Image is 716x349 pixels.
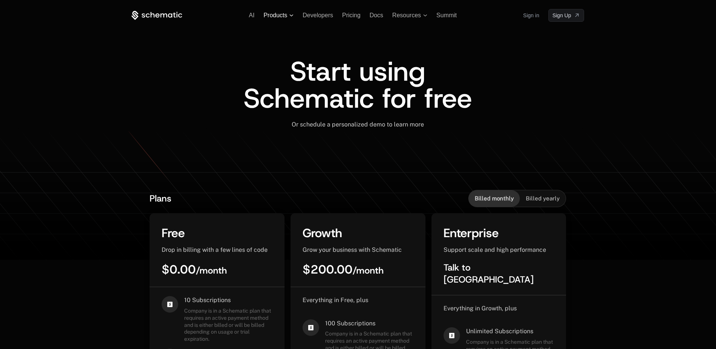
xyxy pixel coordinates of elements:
[325,319,413,328] span: 100 Subscriptions
[196,265,227,277] sub: / month
[162,296,178,313] i: cashapp
[292,121,424,128] span: Or schedule a personalized demo to learn more
[444,225,499,241] span: Enterprise
[392,12,421,19] span: Resources
[553,12,571,19] span: Sign Up
[162,246,268,253] span: Drop in billing with a few lines of code
[303,296,368,304] span: Everything in Free, plus
[353,265,384,277] sub: / month
[249,12,254,18] a: AI
[444,262,534,286] span: Talk to [GEOGRAPHIC_DATA]
[523,9,539,21] a: Sign in
[342,12,360,18] a: Pricing
[444,327,460,344] i: cashapp
[162,225,185,241] span: Free
[150,193,171,205] span: Plans
[184,296,272,304] span: 10 Subscriptions
[303,12,333,18] a: Developers
[263,12,287,19] span: Products
[369,12,383,18] a: Docs
[466,327,554,335] span: Unlimited Subscriptions
[548,9,584,22] a: [object Object]
[444,305,517,312] span: Everything in Growth, plus
[303,319,319,336] i: cashapp
[303,225,342,241] span: Growth
[444,246,546,253] span: Support scale and high performance
[303,246,402,253] span: Grow your business with Schematic
[162,262,227,277] span: $0.00
[244,53,472,116] span: Start using Schematic for free
[436,12,457,18] a: Summit
[184,307,272,343] span: Company is in a Schematic plan that requires an active payment method and is either billed or wil...
[526,195,560,202] span: Billed yearly
[475,195,514,202] span: Billed monthly
[303,262,384,277] span: $200.00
